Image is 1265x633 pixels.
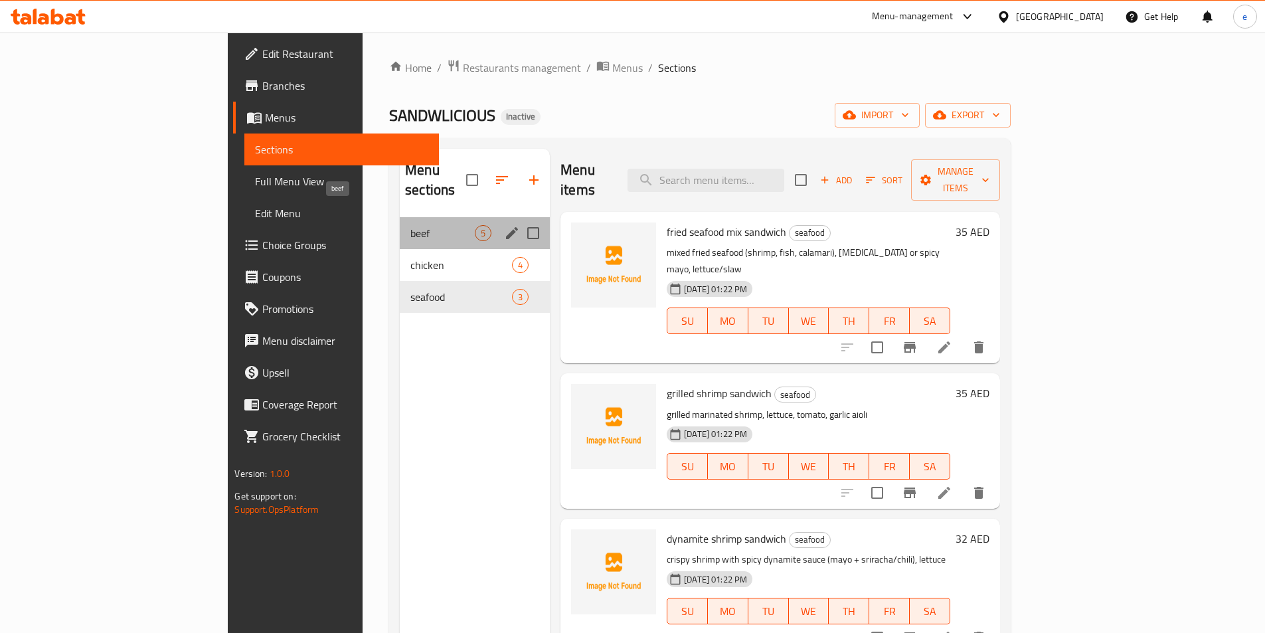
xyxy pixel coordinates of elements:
span: Get support on: [234,488,295,505]
span: Coverage Report [262,397,428,412]
h6: 32 AED [956,529,989,548]
span: import [845,107,909,124]
span: SANDWLICIOUS [389,100,495,130]
button: WE [789,598,829,624]
span: TH [834,312,864,331]
button: Add section [518,164,550,196]
span: Menu disclaimer [262,333,428,349]
a: Branches [233,70,439,102]
button: SU [667,453,708,480]
button: Add [815,170,857,191]
button: Manage items [911,159,1000,201]
li: / [586,60,591,76]
button: TH [829,598,869,624]
span: Select to update [863,333,891,361]
div: beef5edit [400,217,550,249]
li: / [437,60,442,76]
button: export [925,103,1011,128]
h2: Menu items [560,160,612,200]
img: fried seafood mix sandwich [571,223,656,308]
a: Grocery Checklist [233,420,439,452]
span: export [936,107,1000,124]
p: grilled marinated shrimp, lettuce, tomato, garlic aioli [667,407,950,423]
a: Menus [596,59,643,76]
a: Coverage Report [233,389,439,420]
a: Edit menu item [936,339,952,355]
button: SU [667,598,708,624]
a: Restaurants management [447,59,581,76]
div: Menu-management [872,9,954,25]
button: FR [869,308,910,334]
span: 3 [513,291,528,304]
span: Sections [658,60,696,76]
button: SA [910,308,950,334]
span: Sort [866,173,902,188]
button: FR [869,598,910,624]
div: seafood [774,387,816,403]
span: FR [875,457,904,476]
span: Edit Restaurant [262,46,428,62]
span: Choice Groups [262,237,428,253]
img: dynamite shrimp sandwich [571,529,656,614]
span: WE [794,602,824,621]
a: Coupons [233,261,439,293]
button: SU [667,308,708,334]
span: [DATE] 01:22 PM [679,428,752,440]
button: Branch-specific-item [894,477,926,509]
span: SU [673,457,703,476]
div: seafood [789,532,831,548]
a: Menu disclaimer [233,325,439,357]
a: Choice Groups [233,229,439,261]
span: SA [915,602,945,621]
div: seafood3 [400,281,550,313]
a: Promotions [233,293,439,325]
div: Inactive [501,109,541,125]
button: TH [829,308,869,334]
span: TH [834,457,864,476]
button: import [835,103,920,128]
span: beef [410,225,475,241]
img: grilled shrimp sandwich [571,384,656,469]
span: TU [754,312,784,331]
span: [DATE] 01:22 PM [679,573,752,586]
span: Grocery Checklist [262,428,428,444]
button: TU [748,308,789,334]
nav: Menu sections [400,212,550,318]
span: Sections [255,141,428,157]
span: Sort items [857,170,911,191]
span: fried seafood mix sandwich [667,222,786,242]
span: TU [754,602,784,621]
span: Upsell [262,365,428,381]
div: items [512,257,529,273]
div: items [475,225,491,241]
span: SU [673,312,703,331]
button: MO [708,308,748,334]
span: Restaurants management [463,60,581,76]
span: TH [834,602,864,621]
li: / [648,60,653,76]
div: chicken [410,257,512,273]
button: WE [789,453,829,480]
a: Edit menu item [936,485,952,501]
p: crispy shrimp with spicy dynamite sauce (mayo + sriracha/chili), lettuce [667,551,950,568]
span: [DATE] 01:22 PM [679,283,752,296]
button: MO [708,598,748,624]
h6: 35 AED [956,223,989,241]
span: Menus [612,60,643,76]
span: Inactive [501,111,541,122]
span: MO [713,457,743,476]
span: seafood [775,387,815,403]
span: FR [875,602,904,621]
span: grilled shrimp sandwich [667,383,772,403]
a: Menus [233,102,439,134]
button: TU [748,453,789,480]
span: Select to update [863,479,891,507]
button: SA [910,598,950,624]
button: Sort [863,170,906,191]
span: Coupons [262,269,428,285]
button: delete [963,331,995,363]
span: TU [754,457,784,476]
span: FR [875,312,904,331]
a: Sections [244,134,439,165]
span: SA [915,457,945,476]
